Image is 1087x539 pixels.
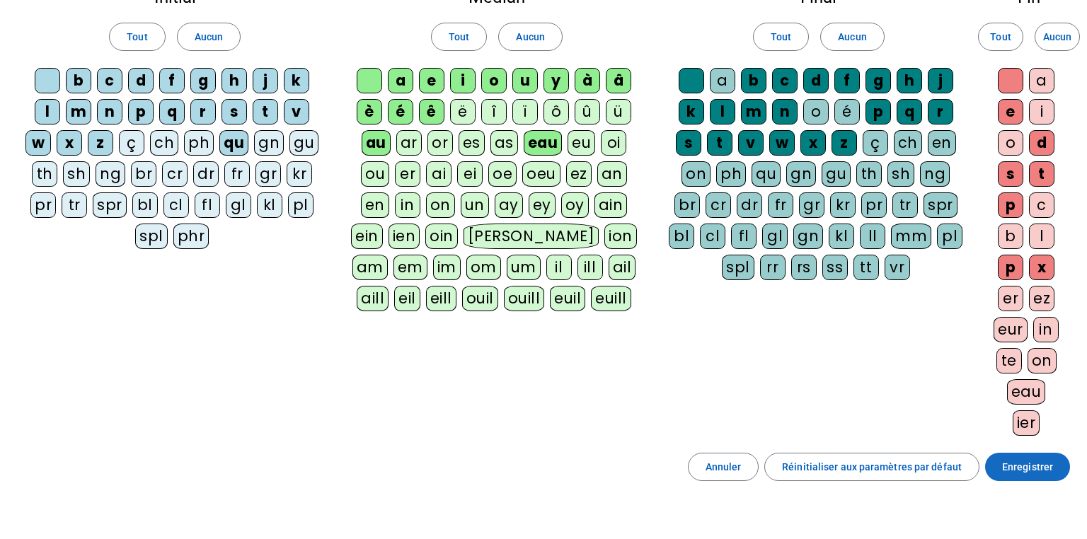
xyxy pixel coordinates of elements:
div: s [222,99,247,124]
button: Réinitialiser aux paramètres par défaut [764,453,979,481]
div: en [928,130,956,156]
div: gn [254,130,284,156]
div: gr [799,192,824,218]
div: as [490,130,518,156]
div: ey [529,192,556,218]
div: ou [361,161,389,187]
div: ô [543,99,569,124]
div: qu [219,130,248,156]
div: kl [829,224,854,249]
div: dr [737,192,762,218]
div: gn [786,161,816,187]
div: w [769,130,795,156]
div: eu [568,130,595,156]
div: g [190,68,216,93]
div: t [253,99,278,124]
div: ç [119,130,144,156]
div: ier [1013,410,1040,436]
div: s [676,130,701,156]
div: m [741,99,766,124]
div: oe [488,161,517,187]
button: Aucun [1035,23,1080,51]
div: mm [891,224,931,249]
div: fr [224,161,250,187]
div: o [803,99,829,124]
div: gu [289,130,318,156]
div: tr [892,192,918,218]
div: a [710,68,735,93]
div: ion [604,224,637,249]
div: ez [566,161,592,187]
div: pl [288,192,314,218]
div: im [433,255,461,280]
div: â [606,68,631,93]
div: p [128,99,154,124]
div: l [1029,224,1054,249]
div: es [459,130,485,156]
div: z [832,130,857,156]
div: î [481,99,507,124]
div: x [57,130,82,156]
button: Aucun [820,23,884,51]
div: m [66,99,91,124]
div: i [450,68,476,93]
div: f [159,68,185,93]
div: p [865,99,891,124]
div: eau [524,130,563,156]
div: pl [937,224,962,249]
div: un [461,192,489,218]
div: sh [63,161,90,187]
span: Annuler [706,458,742,475]
div: ë [450,99,476,124]
div: n [772,99,798,124]
div: t [707,130,732,156]
div: om [466,255,501,280]
div: an [597,161,627,187]
div: qu [752,161,781,187]
div: vr [885,255,910,280]
div: cr [162,161,188,187]
div: oin [425,224,458,249]
div: spr [924,192,957,218]
div: ü [606,99,631,124]
div: p [998,192,1023,218]
div: a [388,68,413,93]
div: w [25,130,51,156]
span: Aucun [195,28,223,45]
button: Enregistrer [985,453,1070,481]
div: ç [863,130,888,156]
div: ï [512,99,538,124]
div: ez [1029,286,1054,311]
div: am [352,255,388,280]
div: in [1033,317,1059,342]
div: fl [195,192,220,218]
span: Enregistrer [1002,458,1053,475]
div: tr [62,192,87,218]
div: fl [731,224,757,249]
div: c [772,68,798,93]
div: d [803,68,829,93]
div: ill [577,255,603,280]
div: spr [93,192,127,218]
div: gl [226,192,251,218]
div: rs [791,255,817,280]
div: fr [768,192,793,218]
div: k [284,68,309,93]
div: ein [351,224,383,249]
div: x [800,130,826,156]
div: u [512,68,538,93]
div: phr [173,224,209,249]
div: ll [860,224,885,249]
div: l [710,99,735,124]
div: th [856,161,882,187]
div: ouill [504,286,544,311]
div: e [419,68,444,93]
button: Tout [431,23,487,51]
div: er [998,286,1023,311]
div: g [865,68,891,93]
div: kr [830,192,856,218]
div: kl [257,192,282,218]
div: er [395,161,420,187]
div: e [998,99,1023,124]
div: è [357,99,382,124]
